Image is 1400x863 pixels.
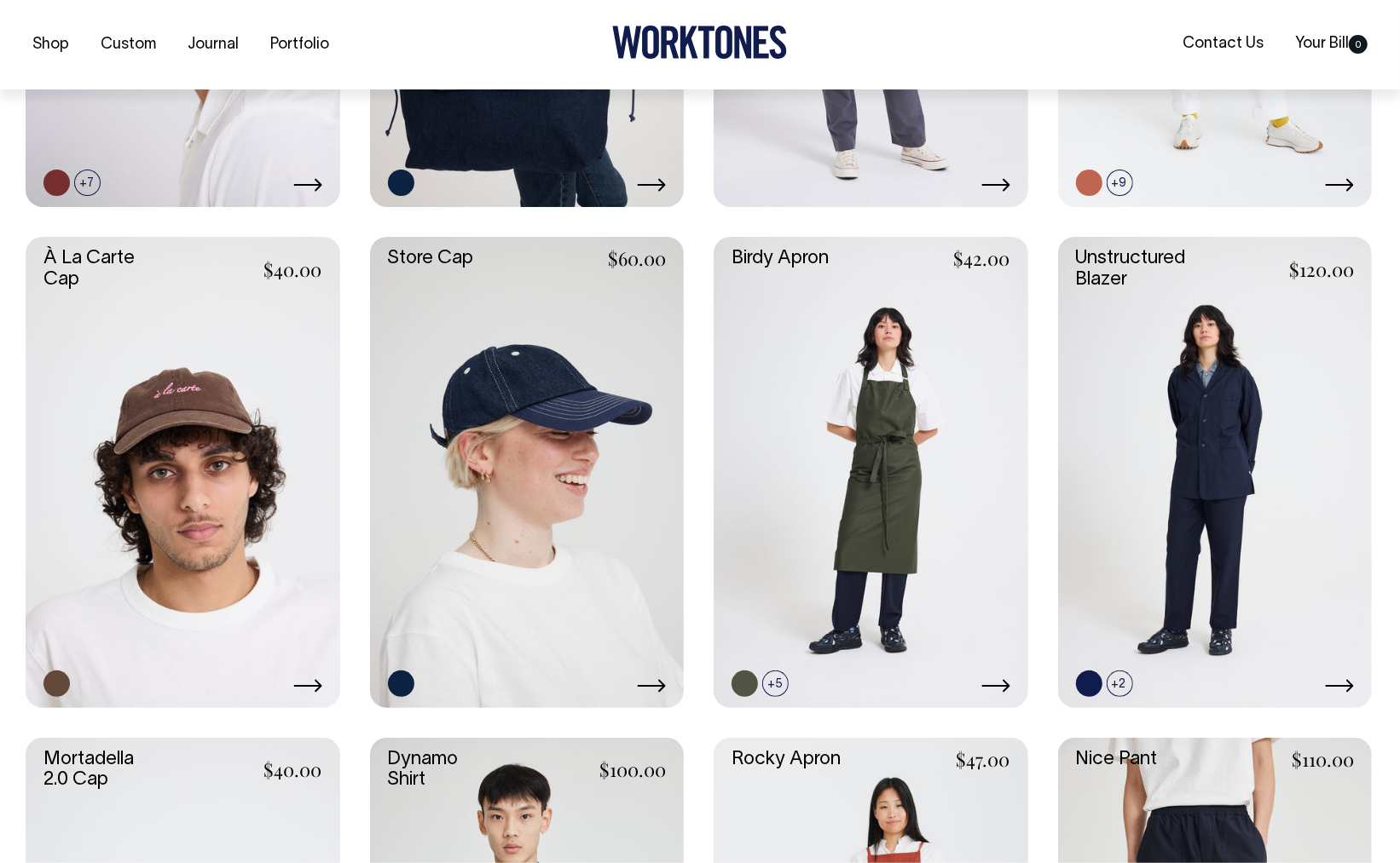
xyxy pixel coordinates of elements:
[74,170,101,196] span: +7
[1349,35,1368,54] span: 0
[263,31,336,59] a: Portfolio
[26,31,76,59] a: Shop
[1288,30,1374,58] a: Your Bill0
[762,670,789,697] span: +5
[181,31,246,59] a: Journal
[1107,170,1133,196] span: +9
[94,31,163,59] a: Custom
[1176,30,1270,58] a: Contact Us
[1107,670,1133,697] span: +2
